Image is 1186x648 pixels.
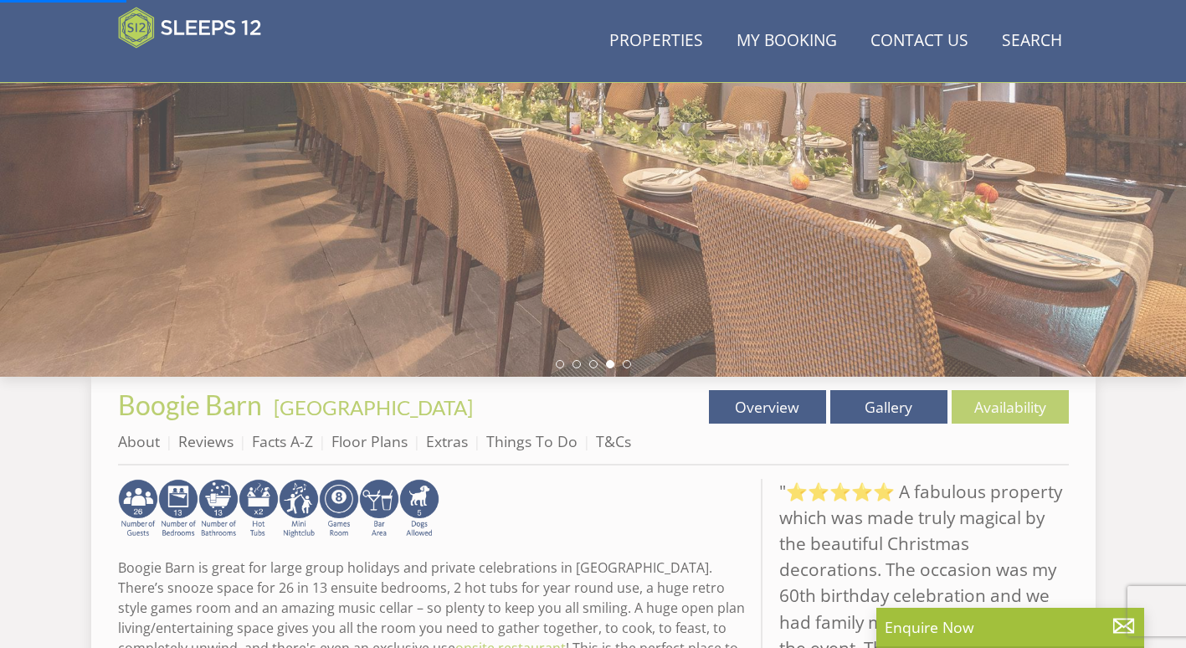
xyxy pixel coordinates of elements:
[118,388,262,421] span: Boogie Barn
[830,390,947,424] a: Gallery
[158,479,198,539] img: AD_4nXcew-S3Hj2CtwYal5e0cReEkQr5T-_4d6gXrBODl5Yf4flAkI5jKYHJGEskT379upyLHmamznc4iiocxkvD6F5u1lePi...
[359,479,399,539] img: AD_4nXeUnLxUhQNc083Qf4a-s6eVLjX_ttZlBxbnREhztiZs1eT9moZ8e5Fzbx9LK6K9BfRdyv0AlCtKptkJvtknTFvAhI3RM...
[426,431,468,451] a: Extras
[118,431,160,451] a: About
[267,395,473,419] span: -
[252,431,313,451] a: Facts A-Z
[486,431,578,451] a: Things To Do
[110,59,285,73] iframe: Customer reviews powered by Trustpilot
[331,431,408,451] a: Floor Plans
[709,390,826,424] a: Overview
[178,431,234,451] a: Reviews
[864,23,975,60] a: Contact Us
[274,395,473,419] a: [GEOGRAPHIC_DATA]
[730,23,844,60] a: My Booking
[319,479,359,539] img: AD_4nXdrZMsjcYNLGsKuA84hRzvIbesVCpXJ0qqnwZoX5ch9Zjv73tWe4fnFRs2gJ9dSiUubhZXckSJX_mqrZBmYExREIfryF...
[952,390,1069,424] a: Availability
[118,7,262,49] img: Sleeps 12
[885,616,1136,638] p: Enquire Now
[399,479,439,539] img: AD_4nXenrpR1u9Vf4n_0__QjbX1jZMIDbaN_FBJNKweTVwrwxiWkV4B7zAezDsESgfnxIg586gONyuI_JJw1u1PACtY5SRNqj...
[239,479,279,539] img: AD_4nXeXKMGNQXYShWO88AAsfLf0dnpDz1AQtkzBSTvXfyhYyrIrgKRp-6xpNfQDSPzMNqtJsBafU8P4iXqd_x8fOwkBUpMyT...
[118,388,267,421] a: Boogie Barn
[596,431,631,451] a: T&Cs
[603,23,710,60] a: Properties
[118,479,158,539] img: AD_4nXf0cVrKUD6Ivpf92jhNE1qwAzh-T96B1ZATnNG8CC6GhVDJi2v7o3XxnDGWlu9B8Y-aqG7XODC46qblOnKzs7AR7Jpd7...
[995,23,1069,60] a: Search
[279,479,319,539] img: AD_4nXedjAfRDOI8674Tmc88ZGG0XTOMc0SCbAoUNsZxsDsl46sRR4hTv0ACdFBRviPaO18qA-X-rA6-XnPyJEsrxmWb6Mxmz...
[198,479,239,539] img: AD_4nXch0wl_eAN-18swiGi7xjTEB8D9_R8KKTxEFOMmXvHtkjvXVqxka7AP3oNzBoQzy0mcE855aU69hMrC4kQj9MYQAknh_...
